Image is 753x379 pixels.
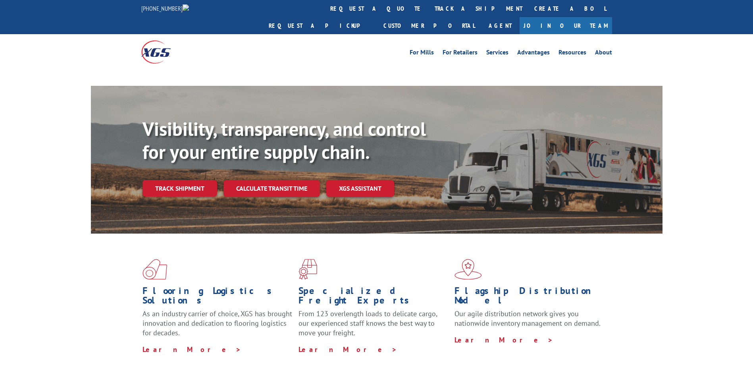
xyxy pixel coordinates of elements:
img: voice-icon.svg [183,4,189,11]
a: Learn More > [143,345,241,354]
a: Join Our Team [520,17,612,34]
a: Resources [558,49,586,58]
p: From 123 overlength loads to delicate cargo, our experienced staff knows the best way to move you... [299,309,449,344]
a: [PHONE_NUMBER] [141,4,183,12]
a: For Retailers [443,49,478,58]
img: xgs-icon-focused-on-flooring-red [299,259,317,280]
a: Learn More > [454,335,553,344]
b: Visibility, transparency, and control for your entire supply chain. [143,116,426,164]
h1: Flooring Logistics Solutions [143,286,293,309]
img: xgs-icon-total-supply-chain-intelligence-red [143,259,167,280]
span: As an industry carrier of choice, XGS has brought innovation and dedication to flooring logistics... [143,309,292,337]
a: Agent [481,17,520,34]
a: About [595,49,612,58]
h1: Flagship Distribution Model [454,286,605,309]
a: Track shipment [143,180,217,197]
a: Services [486,49,508,58]
a: Learn More > [299,345,397,354]
a: Calculate transit time [223,180,320,197]
h1: Specialized Freight Experts [299,286,449,309]
a: Request a pickup [263,17,377,34]
a: For Mills [410,49,434,58]
span: Our agile distribution network gives you nationwide inventory management on demand. [454,309,601,328]
a: Click to Call [183,4,189,12]
a: Advantages [517,49,550,58]
a: XGS ASSISTANT [326,180,394,197]
img: xgs-icon-flagship-distribution-model-red [454,259,482,280]
a: Customer Portal [377,17,481,34]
